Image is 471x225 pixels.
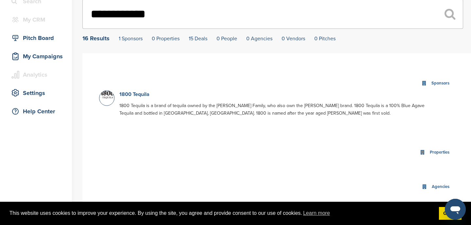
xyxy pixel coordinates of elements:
[119,102,432,117] p: 1800 Tequila is a brand of tequila owned by the [PERSON_NAME] Family, who also own the [PERSON_NA...
[152,35,180,42] a: 0 Properties
[445,199,466,220] iframe: Button to launch messaging window
[10,105,65,117] div: Help Center
[10,50,65,62] div: My Campaigns
[7,12,65,27] a: My CRM
[7,30,65,46] a: Pitch Board
[7,49,65,64] a: My Campaigns
[430,183,451,191] div: Agencies
[119,91,149,98] a: 1800 Tequila
[7,104,65,119] a: Help Center
[282,35,305,42] a: 0 Vendors
[10,87,65,99] div: Settings
[9,208,434,218] span: This website uses cookies to improve your experience. By using the site, you agree and provide co...
[119,35,143,42] a: 1 Sponsors
[10,32,65,44] div: Pitch Board
[430,80,451,87] div: Sponsors
[10,69,65,81] div: Analytics
[428,149,451,156] div: Properties
[7,67,65,82] a: Analytics
[246,35,272,42] a: 0 Agencies
[314,35,336,42] a: 0 Pitches
[7,85,65,101] a: Settings
[302,208,331,218] a: learn more about cookies
[82,35,110,41] div: 16 Results
[10,14,65,26] div: My CRM
[439,207,462,220] a: dismiss cookie message
[99,91,116,99] img: 1800 tequila logo
[217,35,237,42] a: 0 People
[189,35,207,42] a: 15 Deals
